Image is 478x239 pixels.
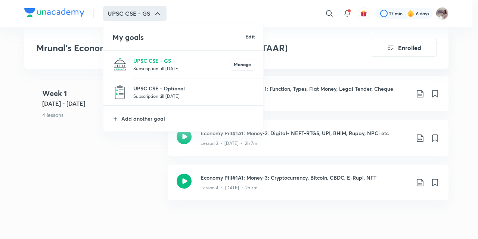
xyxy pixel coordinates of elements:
img: UPSC CSE - Optional [112,85,127,100]
p: Subscription till [DATE] [133,65,230,72]
p: UPSC CSE - Optional [133,84,255,92]
button: Manage [230,59,255,71]
h4: My goals [112,32,245,43]
p: Add another goal [121,115,255,122]
h6: Edit [245,32,255,40]
p: UPSC CSE - GS [133,57,230,65]
p: Subscription till [DATE] [133,92,255,100]
img: UPSC CSE - GS [112,57,127,72]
